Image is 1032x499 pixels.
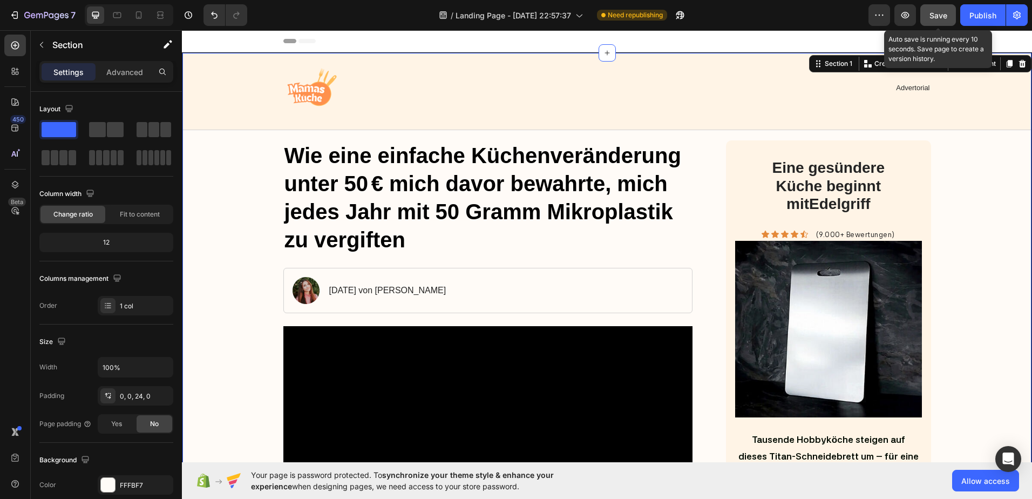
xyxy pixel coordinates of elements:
[98,358,173,377] input: Auto
[150,419,159,429] span: No
[969,10,996,21] div: Publish
[39,272,124,286] div: Columns management
[39,335,68,349] div: Size
[641,29,673,38] div: Section 1
[10,115,26,124] div: 450
[182,30,1032,462] iframe: Design area
[111,419,122,429] span: Yes
[53,66,84,78] p: Settings
[101,110,511,225] h1: Wie eine einfache Küchenveränderung unter 50 € mich davor bewahrte, mich jedes Jahr mit 50 Gramm ...
[147,255,264,266] p: [DATE] von [PERSON_NAME]
[120,392,171,401] div: 0, 0, 24, 0
[952,470,1019,491] button: Allow access
[120,210,160,219] span: Fit to content
[961,475,1010,487] span: Allow access
[39,391,64,401] div: Padding
[52,38,141,51] p: Section
[203,4,247,26] div: Undo/Redo
[434,53,748,63] p: Advertorial
[769,27,816,40] button: AI Content
[562,127,731,184] h2: Eine gesündere Küche beginnt mit
[106,66,143,78] p: Advanced
[39,102,76,117] div: Layout
[627,165,689,182] strong: Edelgriff
[929,11,947,20] span: Save
[920,4,956,26] button: Save
[4,4,80,26] button: 7
[960,4,1006,26] button: Publish
[71,9,76,22] p: 7
[554,401,738,451] p: Tausende Hobbyköche steigen auf dieses Titan-Schneidebrett um – für eine sauberere und gesündere ...
[8,198,26,206] div: Beta
[995,446,1021,472] div: Open Intercom Messenger
[39,419,92,429] div: Page padding
[42,235,171,250] div: 12
[251,470,554,491] span: synchronize your theme style & enhance your experience
[634,200,713,208] span: (9.000+ Bewertungen)
[39,187,97,201] div: Column width
[120,481,171,490] div: FFFBF7
[53,210,93,219] span: Change ratio
[251,469,596,492] span: Your page is password protected. To when designing pages, we need access to your store password.
[111,247,138,274] img: gempages_581830906663142248-da16f231-f11b-4c88-b1cf-eeb907c6070d.webp
[39,301,57,311] div: Order
[451,10,453,21] span: /
[120,301,171,311] div: 1 col
[39,453,92,468] div: Background
[39,362,57,372] div: Width
[608,10,663,20] span: Need republishing
[39,480,56,490] div: Color
[553,211,739,387] img: gempages_581830906663142248-ea1b01bf-6c20-4e71-b1eb-4e5bb9022e48.jpg
[692,29,762,38] p: Create Theme Section
[456,10,571,21] span: Landing Page - [DATE] 22:57:37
